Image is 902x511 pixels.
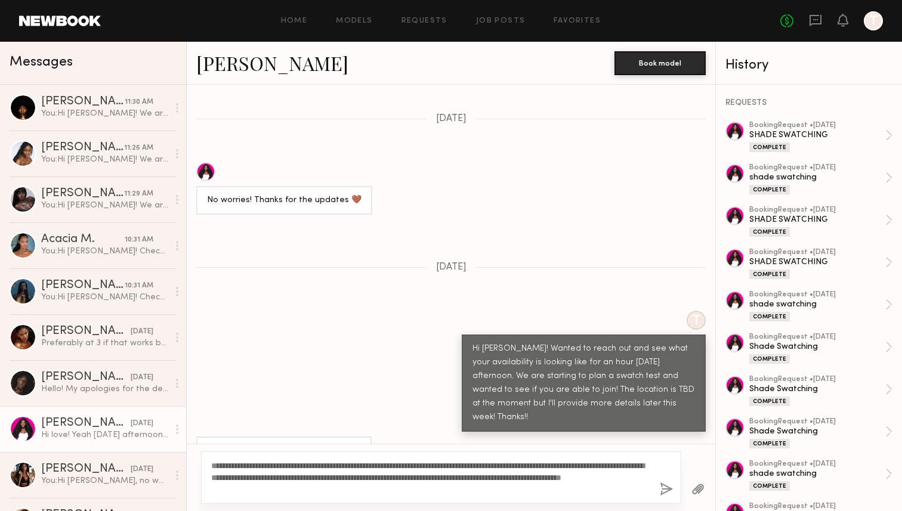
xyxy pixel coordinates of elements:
[749,481,790,491] div: Complete
[749,439,790,448] div: Complete
[749,164,892,194] a: bookingRequest •[DATE]shade swatchingComplete
[749,354,790,364] div: Complete
[614,57,706,67] a: Book model
[41,326,131,337] div: [PERSON_NAME]
[749,460,892,491] a: bookingRequest •[DATE]shade swatchingComplete
[749,256,885,268] div: SHADE SWATCHING
[749,249,892,279] a: bookingRequest •[DATE]SHADE SWATCHINGComplete
[131,418,153,429] div: [DATE]
[41,188,124,200] div: [PERSON_NAME]
[749,164,885,172] div: booking Request • [DATE]
[725,99,892,107] div: REQUESTS
[749,503,885,510] div: booking Request • [DATE]
[124,143,153,154] div: 11:26 AM
[436,262,467,272] span: [DATE]
[864,11,883,30] a: T
[749,376,885,383] div: booking Request • [DATE]
[41,96,125,108] div: [PERSON_NAME]
[749,206,885,214] div: booking Request • [DATE]
[401,17,447,25] a: Requests
[41,142,124,154] div: [PERSON_NAME]
[749,341,885,352] div: Shade Swatching
[749,227,790,237] div: Complete
[749,172,885,183] div: shade swatching
[41,234,125,246] div: Acacia M.
[131,464,153,475] div: [DATE]
[131,372,153,383] div: [DATE]
[41,108,168,119] div: You: Hi [PERSON_NAME]! We are still ironing out details for our swatch test [DATE], but definitel...
[614,51,706,75] button: Book model
[41,417,131,429] div: [PERSON_NAME]
[41,429,168,441] div: Hi love! Yeah [DATE] afternoon is good
[749,426,885,437] div: Shade Swatching
[749,291,885,299] div: booking Request • [DATE]
[336,17,372,25] a: Models
[725,58,892,72] div: History
[10,55,73,69] span: Messages
[749,143,790,152] div: Complete
[436,114,467,124] span: [DATE]
[749,418,885,426] div: booking Request • [DATE]
[124,188,153,200] div: 11:29 AM
[749,122,885,129] div: booking Request • [DATE]
[749,418,892,448] a: bookingRequest •[DATE]Shade SwatchingComplete
[749,291,892,321] a: bookingRequest •[DATE]shade swatchingComplete
[749,468,885,479] div: shade swatching
[749,270,790,279] div: Complete
[472,342,695,425] div: Hi [PERSON_NAME]! Wanted to reach out and see what your availability is looking like for an hour ...
[131,326,153,337] div: [DATE]
[41,371,131,383] div: [PERSON_NAME]
[207,194,362,208] div: No worries! Thanks for the updates 🤎
[749,249,885,256] div: booking Request • [DATE]
[41,463,131,475] div: [PERSON_NAME]
[749,376,892,406] a: bookingRequest •[DATE]Shade SwatchingComplete
[554,17,601,25] a: Favorites
[749,214,885,225] div: SHADE SWATCHING
[41,292,168,303] div: You: Hi [PERSON_NAME]! Checking in to see if you would be available for a swatch test [DATE][DATE...
[749,397,790,406] div: Complete
[749,122,892,152] a: bookingRequest •[DATE]SHADE SWATCHINGComplete
[749,129,885,141] div: SHADE SWATCHING
[749,333,885,341] div: booking Request • [DATE]
[749,312,790,321] div: Complete
[41,337,168,349] div: Preferably at 3 if that works but I’m flexible
[41,154,168,165] div: You: Hi [PERSON_NAME]! We are still ironing out details for our swatch test [DATE], but definitel...
[749,185,790,194] div: Complete
[749,299,885,310] div: shade swatching
[749,206,892,237] a: bookingRequest •[DATE]SHADE SWATCHINGComplete
[196,50,348,76] a: [PERSON_NAME]
[476,17,526,25] a: Job Posts
[749,460,885,468] div: booking Request • [DATE]
[749,383,885,395] div: Shade Swatching
[125,280,153,292] div: 10:31 AM
[125,234,153,246] div: 10:31 AM
[41,475,168,487] div: You: Hi [PERSON_NAME], no worries! We will reach back out for the next one.
[125,97,153,108] div: 11:30 AM
[41,246,168,257] div: You: Hi [PERSON_NAME]! Checking in to see if you would be available for a swatch test [DATE][DATE...
[41,383,168,395] div: Hello! My apologies for the delayed response. Unfortunately I was available [DATE] and completely...
[41,280,125,292] div: [PERSON_NAME]
[749,333,892,364] a: bookingRequest •[DATE]Shade SwatchingComplete
[41,200,168,211] div: You: Hi [PERSON_NAME]! We are still ironing out details for our swatch test [DATE], but definitel...
[281,17,308,25] a: Home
